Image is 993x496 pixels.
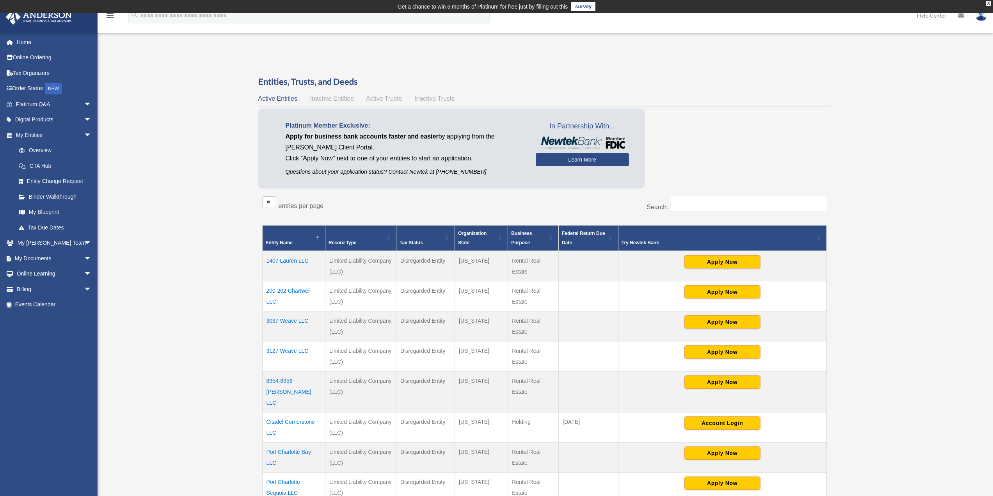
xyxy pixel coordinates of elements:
td: 8954-8956 [PERSON_NAME] LLC [262,371,325,412]
button: Apply Now [684,476,760,490]
span: Business Purpose [511,231,532,245]
span: Active Trusts [366,95,402,102]
td: Disregarded Entity [396,311,455,341]
a: My Documentsarrow_drop_down [5,251,103,266]
h3: Entities, Trusts, and Deeds [258,76,831,88]
a: My [PERSON_NAME] Teamarrow_drop_down [5,235,103,251]
button: Account Login [684,416,760,430]
p: by applying from the [PERSON_NAME] Client Portal. [286,131,524,153]
td: [US_STATE] [455,341,508,371]
a: Learn More [536,153,629,166]
p: Questions about your application status? Contact Newtek at [PHONE_NUMBER] [286,167,524,177]
td: Limited Liability Company (LLC) [325,281,396,311]
a: Order StatusNEW [5,81,103,97]
th: Try Newtek Bank : Activate to sort [618,225,826,251]
button: Apply Now [684,315,760,329]
span: Entity Name [266,240,293,245]
span: Apply for business bank accounts faster and easier [286,133,439,140]
img: User Pic [975,10,987,21]
label: entries per page [279,203,324,209]
button: Apply Now [684,285,760,299]
span: arrow_drop_down [84,251,99,267]
td: 3127 Weave LLC [262,341,325,371]
i: menu [105,11,115,20]
th: Federal Return Due Date: Activate to sort [559,225,618,251]
span: arrow_drop_down [84,235,99,251]
div: NEW [45,83,62,94]
td: Holding [508,412,559,442]
td: Rental Real Estate [508,341,559,371]
p: Click "Apply Now" next to one of your entities to start an application. [286,153,524,164]
th: Entity Name: Activate to invert sorting [262,225,325,251]
a: Binder Walkthrough [11,189,99,204]
label: Search: [647,204,668,210]
span: Record Type [329,240,357,245]
button: Apply Now [684,255,760,268]
span: Tax Status [400,240,423,245]
td: [US_STATE] [455,251,508,281]
td: Limited Liability Company (LLC) [325,311,396,341]
td: 3037 Weave LLC [262,311,325,341]
td: [US_STATE] [455,281,508,311]
span: Organization State [458,231,487,245]
div: Get a chance to win 6 months of Platinum for free just by filling out this [398,2,568,11]
td: 200-202 Chartwell LLC [262,281,325,311]
a: Platinum Q&Aarrow_drop_down [5,96,103,112]
div: Try Newtek Bank [622,238,815,247]
a: Home [5,34,103,50]
button: Apply Now [684,345,760,359]
td: [US_STATE] [455,311,508,341]
td: Rental Real Estate [508,371,559,412]
td: Port Charlotte Bay LLC [262,442,325,472]
td: Disregarded Entity [396,251,455,281]
a: menu [105,14,115,20]
a: Tax Due Dates [11,220,99,235]
td: Limited Liability Company (LLC) [325,412,396,442]
a: Entity Change Request [11,174,99,189]
td: Rental Real Estate [508,442,559,472]
a: survey [571,2,595,11]
td: Rental Real Estate [508,311,559,341]
a: My Entitiesarrow_drop_down [5,127,99,143]
span: Inactive Entities [310,95,354,102]
th: Record Type: Activate to sort [325,225,396,251]
span: Inactive Trusts [414,95,455,102]
th: Business Purpose: Activate to sort [508,225,559,251]
img: NewtekBankLogoSM.png [540,137,625,149]
td: [US_STATE] [455,442,508,472]
td: Limited Liability Company (LLC) [325,442,396,472]
th: Tax Status: Activate to sort [396,225,455,251]
td: Citadel Cornerstone LLC [262,412,325,442]
td: Disregarded Entity [396,442,455,472]
a: Overview [11,143,96,158]
a: Digital Productsarrow_drop_down [5,112,103,128]
td: Disregarded Entity [396,341,455,371]
a: Online Ordering [5,50,103,66]
span: arrow_drop_down [84,112,99,128]
td: Rental Real Estate [508,251,559,281]
a: CTA Hub [11,158,99,174]
img: Anderson Advisors Platinum Portal [4,9,74,25]
span: arrow_drop_down [84,96,99,112]
span: arrow_drop_down [84,266,99,282]
a: Events Calendar [5,297,103,313]
a: My Blueprint [11,204,99,220]
td: Limited Liability Company (LLC) [325,251,396,281]
td: Disregarded Entity [396,281,455,311]
td: Rental Real Estate [508,281,559,311]
th: Organization State: Activate to sort [455,225,508,251]
span: Active Entities [258,95,297,102]
button: Apply Now [684,375,760,389]
a: Tax Organizers [5,65,103,81]
p: Platinum Member Exclusive: [286,120,524,131]
td: Limited Liability Company (LLC) [325,341,396,371]
span: In Partnership With... [536,120,629,133]
td: [US_STATE] [455,412,508,442]
span: arrow_drop_down [84,127,99,143]
td: Disregarded Entity [396,371,455,412]
span: Federal Return Due Date [562,231,605,245]
td: Disregarded Entity [396,412,455,442]
a: Account Login [684,420,760,426]
a: Billingarrow_drop_down [5,281,103,297]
